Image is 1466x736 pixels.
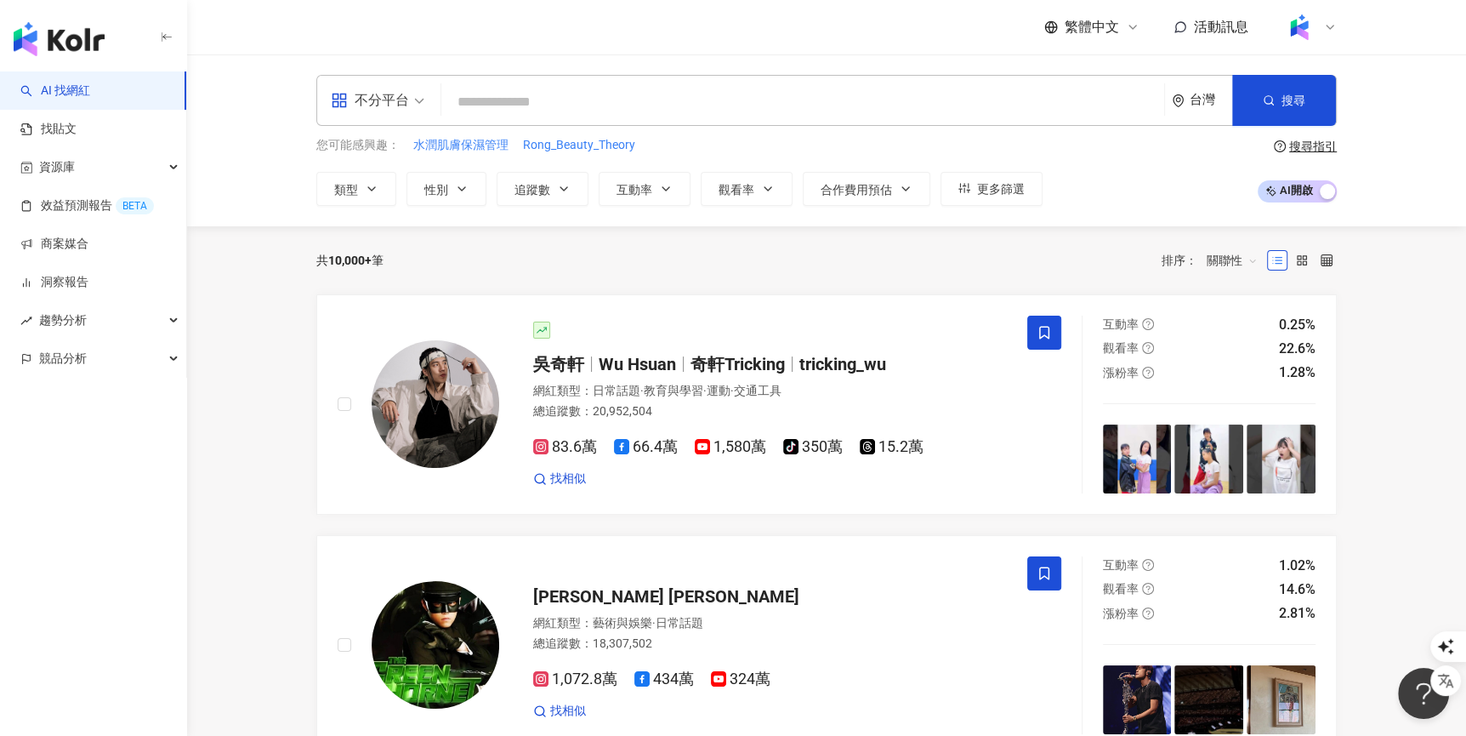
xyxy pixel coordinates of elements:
[20,83,90,100] a: searchAI 找網紅
[1172,94,1185,107] span: environment
[406,172,486,206] button: 性別
[514,183,550,197] span: 追蹤數
[799,354,886,374] span: tricking_wu
[497,172,588,206] button: 追蹤數
[860,438,923,456] span: 15.2萬
[39,339,87,378] span: 競品分析
[533,670,617,688] span: 1,072.8萬
[1274,140,1286,152] span: question-circle
[20,315,32,327] span: rise
[328,254,372,267] span: 10,000+
[316,294,1337,515] a: KOL Avatar吳奇軒Wu Hsuan奇軒Trickingtricking_wu網紅類型：日常話題·教育與學習·運動·交通工具總追蹤數：20,952,50483.6萬66.4萬1,580萬3...
[39,301,87,339] span: 趨勢分析
[614,438,678,456] span: 66.4萬
[640,384,644,397] span: ·
[1283,11,1315,43] img: Kolr%20app%20icon%20%281%29.png
[550,703,586,720] span: 找相似
[1103,558,1139,572] span: 互動率
[1103,341,1139,355] span: 觀看率
[1142,367,1154,379] span: question-circle
[1103,317,1139,331] span: 互動率
[20,236,88,253] a: 商案媒合
[14,22,105,56] img: logo
[644,384,703,397] span: 教育與學習
[1247,425,1315,494] img: post-image
[734,384,781,397] span: 交通工具
[593,384,640,397] span: 日常話題
[316,137,400,154] span: 您可能感興趣：
[20,274,88,291] a: 洞察報告
[1247,665,1315,734] img: post-image
[1279,556,1315,575] div: 1.02%
[1207,247,1258,274] span: 關聯性
[940,172,1043,206] button: 更多篩選
[1174,665,1243,734] img: post-image
[533,471,586,488] a: 找相似
[617,183,652,197] span: 互動率
[20,121,77,138] a: 找貼文
[1279,339,1315,358] div: 22.6%
[533,403,1007,420] div: 總追蹤數 ： 20,952,504
[1232,75,1336,126] button: 搜尋
[533,354,584,374] span: 吳奇軒
[1162,247,1267,274] div: 排序：
[1103,607,1139,620] span: 漲粉率
[701,172,793,206] button: 觀看率
[522,136,636,155] button: Rong_Beauty_Theory
[599,354,676,374] span: Wu Hsuan
[372,581,499,709] img: KOL Avatar
[1103,582,1139,596] span: 觀看率
[1279,316,1315,334] div: 0.25%
[711,670,770,688] span: 324萬
[803,172,930,206] button: 合作費用預估
[533,383,1007,400] div: 網紅類型 ：
[533,703,586,720] a: 找相似
[690,354,785,374] span: 奇軒Tricking
[730,384,734,397] span: ·
[593,616,652,630] span: 藝術與娛樂
[424,183,448,197] span: 性別
[1103,665,1172,734] img: post-image
[331,87,409,114] div: 不分平台
[1279,604,1315,623] div: 2.81%
[1065,18,1119,37] span: 繁體中文
[719,183,754,197] span: 觀看率
[656,616,703,630] span: 日常話題
[334,183,358,197] span: 類型
[1281,94,1305,107] span: 搜尋
[652,616,656,630] span: ·
[412,136,509,155] button: 水潤肌膚保濕管理
[523,137,635,154] span: Rong_Beauty_Theory
[1142,559,1154,571] span: question-circle
[695,438,766,456] span: 1,580萬
[1142,318,1154,330] span: question-circle
[703,384,707,397] span: ·
[1142,608,1154,619] span: question-circle
[533,615,1007,632] div: 網紅類型 ：
[1174,425,1243,494] img: post-image
[977,182,1025,196] span: 更多篩選
[550,471,586,488] span: 找相似
[1279,363,1315,382] div: 1.28%
[821,183,892,197] span: 合作費用預估
[1142,583,1154,595] span: question-circle
[372,340,499,468] img: KOL Avatar
[1103,366,1139,379] span: 漲粉率
[39,148,75,186] span: 資源庫
[413,137,509,154] span: 水潤肌膚保濕管理
[331,92,348,109] span: appstore
[316,254,384,267] div: 共 筆
[634,670,694,688] span: 434萬
[1398,668,1449,719] iframe: Help Scout Beacon - Open
[533,636,1007,653] div: 總追蹤數 ： 18,307,502
[20,197,154,214] a: 效益預測報告BETA
[1279,580,1315,599] div: 14.6%
[316,172,396,206] button: 類型
[1194,19,1248,35] span: 活動訊息
[1103,425,1172,494] img: post-image
[533,586,799,607] span: [PERSON_NAME] [PERSON_NAME]
[599,172,690,206] button: 互動率
[1289,140,1337,153] div: 搜尋指引
[533,438,597,456] span: 83.6萬
[707,384,730,397] span: 運動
